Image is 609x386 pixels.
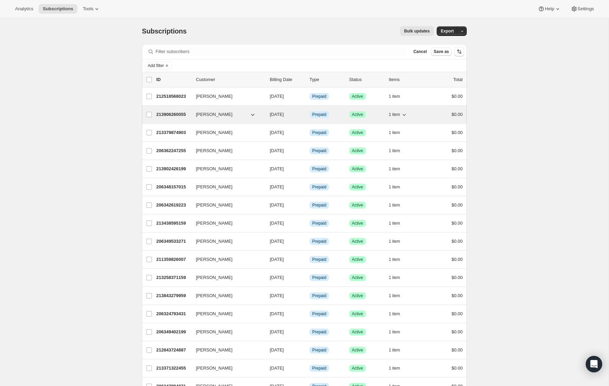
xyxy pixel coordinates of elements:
[156,274,190,281] p: 213258371159
[451,94,463,99] span: $0.00
[156,363,463,373] div: 213371322455[PERSON_NAME][DATE]InfoPrepaidSuccessActive1 item$0.00
[11,4,37,14] button: Analytics
[270,239,284,244] span: [DATE]
[389,273,408,282] button: 1 item
[352,112,363,117] span: Active
[145,62,172,70] button: Add filter
[156,255,463,264] div: 211359826007[PERSON_NAME][DATE]InfoPrepaidSuccessActive1 item$0.00
[437,26,458,36] button: Export
[352,202,363,208] span: Active
[404,28,430,34] span: Bulk updates
[83,6,93,12] span: Tools
[389,311,400,317] span: 1 item
[389,164,408,174] button: 1 item
[534,4,565,14] button: Help
[389,200,408,210] button: 1 item
[312,148,326,154] span: Prepaid
[451,184,463,189] span: $0.00
[352,239,363,244] span: Active
[196,256,233,263] span: [PERSON_NAME]
[148,63,164,68] span: Add filter
[389,255,408,264] button: 1 item
[192,163,260,174] button: [PERSON_NAME]
[451,365,463,371] span: $0.00
[192,218,260,229] button: [PERSON_NAME]
[352,329,363,335] span: Active
[156,310,190,317] p: 206324793431
[156,256,190,263] p: 211359826007
[389,329,400,335] span: 1 item
[312,347,326,353] span: Prepaid
[352,166,363,172] span: Active
[156,218,463,228] div: 213438595159[PERSON_NAME][DATE]InfoPrepaidSuccessActive1 item$0.00
[389,128,408,137] button: 1 item
[451,112,463,117] span: $0.00
[270,329,284,334] span: [DATE]
[545,6,554,12] span: Help
[192,254,260,265] button: [PERSON_NAME]
[389,221,400,226] span: 1 item
[453,76,463,83] p: Total
[156,347,190,354] p: 212843724887
[196,147,233,154] span: [PERSON_NAME]
[352,184,363,190] span: Active
[389,92,408,101] button: 1 item
[389,218,408,228] button: 1 item
[192,327,260,337] button: [PERSON_NAME]
[196,292,233,299] span: [PERSON_NAME]
[270,130,284,135] span: [DATE]
[156,47,407,56] input: Filter subscribers
[156,110,463,119] div: 213906260055[PERSON_NAME][DATE]InfoPrepaidSuccessActive1 item$0.00
[156,200,463,210] div: 206342619223[PERSON_NAME][DATE]InfoPrepaidSuccessActive1 item$0.00
[270,293,284,298] span: [DATE]
[312,239,326,244] span: Prepaid
[389,257,400,262] span: 1 item
[352,94,363,99] span: Active
[389,146,408,156] button: 1 item
[15,6,33,12] span: Analytics
[156,146,463,156] div: 206362247255[PERSON_NAME][DATE]InfoPrepaidSuccessActive1 item$0.00
[156,76,190,83] p: ID
[196,129,233,136] span: [PERSON_NAME]
[156,93,190,100] p: 212518568023
[312,365,326,371] span: Prepaid
[352,148,363,154] span: Active
[451,166,463,171] span: $0.00
[389,327,408,337] button: 1 item
[441,28,454,34] span: Export
[156,345,463,355] div: 212843724887[PERSON_NAME][DATE]InfoPrepaidSuccessActive1 item$0.00
[156,327,463,337] div: 206349402199[PERSON_NAME][DATE]InfoPrepaidSuccessActive1 item$0.00
[586,356,602,372] div: Open Intercom Messenger
[270,365,284,371] span: [DATE]
[389,112,400,117] span: 1 item
[389,184,400,190] span: 1 item
[156,164,463,174] div: 213902426199[PERSON_NAME][DATE]InfoPrepaidSuccessActive1 item$0.00
[389,275,400,280] span: 1 item
[352,293,363,298] span: Active
[192,345,260,356] button: [PERSON_NAME]
[352,311,363,317] span: Active
[192,290,260,301] button: [PERSON_NAME]
[352,347,363,353] span: Active
[192,182,260,192] button: [PERSON_NAME]
[389,363,408,373] button: 1 item
[196,111,233,118] span: [PERSON_NAME]
[156,202,190,209] p: 206342619223
[192,363,260,374] button: [PERSON_NAME]
[451,221,463,226] span: $0.00
[270,202,284,208] span: [DATE]
[196,93,233,100] span: [PERSON_NAME]
[451,293,463,298] span: $0.00
[156,182,463,192] div: 206348157015[PERSON_NAME][DATE]InfoPrepaidSuccessActive1 item$0.00
[454,47,464,56] button: Sort the results
[451,202,463,208] span: $0.00
[389,293,400,298] span: 1 item
[434,49,449,54] span: Save as
[312,184,326,190] span: Prepaid
[451,275,463,280] span: $0.00
[389,345,408,355] button: 1 item
[156,291,463,301] div: 213843279959[PERSON_NAME][DATE]InfoPrepaidSuccessActive1 item$0.00
[270,148,284,153] span: [DATE]
[192,91,260,102] button: [PERSON_NAME]
[192,308,260,319] button: [PERSON_NAME]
